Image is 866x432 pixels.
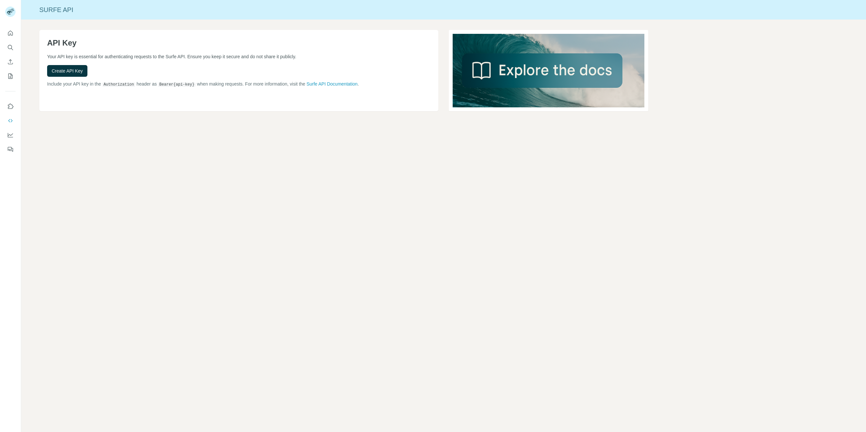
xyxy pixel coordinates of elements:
h1: API Key [47,38,431,48]
code: Authorization [102,82,136,87]
button: Create API Key [47,65,87,77]
button: Feedback [5,143,16,155]
button: Dashboard [5,129,16,141]
code: Bearer {api-key} [158,82,196,87]
button: Use Surfe on LinkedIn [5,101,16,112]
p: Your API key is essential for authenticating requests to the Surfe API. Ensure you keep it secure... [47,53,431,60]
a: Surfe API Documentation [306,81,357,87]
div: Surfe API [21,5,866,14]
span: Create API Key [52,68,83,74]
button: Use Surfe API [5,115,16,127]
p: Include your API key in the header as when making requests. For more information, visit the . [47,81,431,88]
button: Quick start [5,27,16,39]
button: Search [5,42,16,53]
button: Enrich CSV [5,56,16,68]
button: My lists [5,70,16,82]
